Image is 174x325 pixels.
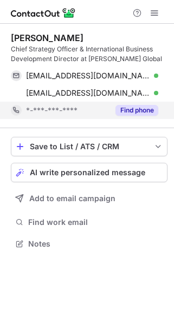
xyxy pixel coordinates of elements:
[11,6,76,19] img: ContactOut v5.3.10
[30,142,149,151] div: Save to List / ATS / CRM
[28,239,163,249] span: Notes
[11,236,167,251] button: Notes
[11,32,83,43] div: [PERSON_NAME]
[11,44,167,64] div: Chief Strategy Officer & International Business Development Director at [PERSON_NAME] Global
[28,217,163,227] span: Find work email
[115,105,158,116] button: Reveal Button
[11,137,167,156] button: save-profile-one-click
[29,194,115,203] span: Add to email campaign
[11,189,167,208] button: Add to email campaign
[30,168,145,177] span: AI write personalized message
[11,163,167,182] button: AI write personalized message
[26,71,150,81] span: [EMAIL_ADDRESS][DOMAIN_NAME]
[26,88,150,98] span: [EMAIL_ADDRESS][DOMAIN_NAME]
[11,215,167,230] button: Find work email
